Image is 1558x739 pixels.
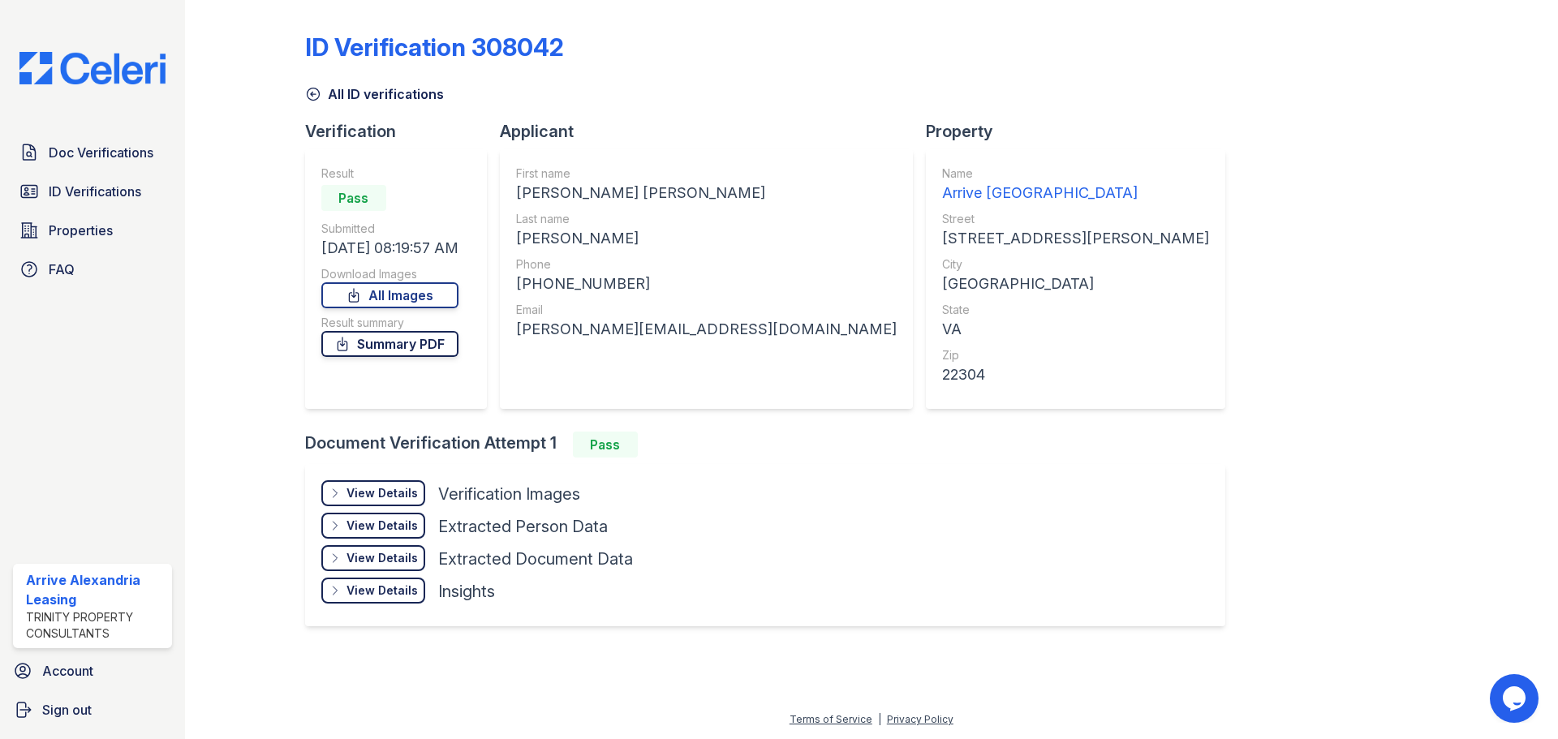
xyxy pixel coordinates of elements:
div: View Details [346,518,418,534]
div: Verification [305,120,500,143]
div: ID Verification 308042 [305,32,564,62]
div: Pass [573,432,638,458]
div: Submitted [321,221,458,237]
a: Doc Verifications [13,136,172,169]
div: First name [516,165,897,182]
span: Properties [49,221,113,240]
span: FAQ [49,260,75,279]
div: [PERSON_NAME] [516,227,897,250]
div: Property [926,120,1238,143]
a: ID Verifications [13,175,172,208]
div: State [942,302,1209,318]
div: [PHONE_NUMBER] [516,273,897,295]
div: Verification Images [438,483,580,505]
a: All ID verifications [305,84,444,104]
div: VA [942,318,1209,341]
div: [PERSON_NAME][EMAIL_ADDRESS][DOMAIN_NAME] [516,318,897,341]
div: Trinity Property Consultants [26,609,166,642]
div: Pass [321,185,386,211]
div: City [942,256,1209,273]
div: Extracted Person Data [438,515,608,538]
div: Last name [516,211,897,227]
div: [PERSON_NAME] [PERSON_NAME] [516,182,897,204]
a: Privacy Policy [887,713,953,725]
div: [STREET_ADDRESS][PERSON_NAME] [942,227,1209,250]
div: Applicant [500,120,926,143]
div: Result [321,165,458,182]
div: Arrive [GEOGRAPHIC_DATA] [942,182,1209,204]
div: Document Verification Attempt 1 [305,432,1238,458]
a: Properties [13,214,172,247]
img: CE_Logo_Blue-a8612792a0a2168367f1c8372b55b34899dd931a85d93a1a3d3e32e68fde9ad4.png [6,52,179,84]
a: Sign out [6,694,179,726]
a: FAQ [13,253,172,286]
div: | [878,713,881,725]
iframe: chat widget [1490,674,1542,723]
a: All Images [321,282,458,308]
div: Email [516,302,897,318]
div: Phone [516,256,897,273]
div: Arrive Alexandria Leasing [26,570,166,609]
span: ID Verifications [49,182,141,201]
div: [DATE] 08:19:57 AM [321,237,458,260]
div: Zip [942,347,1209,363]
div: View Details [346,550,418,566]
div: 22304 [942,363,1209,386]
div: Download Images [321,266,458,282]
div: Insights [438,580,495,603]
div: View Details [346,485,418,501]
div: [GEOGRAPHIC_DATA] [942,273,1209,295]
div: Extracted Document Data [438,548,633,570]
a: Name Arrive [GEOGRAPHIC_DATA] [942,165,1209,204]
a: Terms of Service [790,713,872,725]
div: Result summary [321,315,458,331]
span: Sign out [42,700,92,720]
span: Doc Verifications [49,143,153,162]
div: Name [942,165,1209,182]
a: Summary PDF [321,331,458,357]
span: Account [42,661,93,681]
a: Account [6,655,179,687]
div: Street [942,211,1209,227]
div: View Details [346,582,418,599]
